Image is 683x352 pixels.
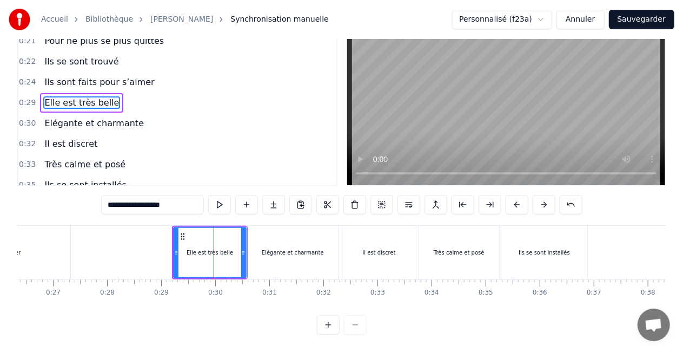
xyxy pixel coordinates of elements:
[19,77,36,88] span: 0:24
[363,249,396,257] div: Il est discret
[19,118,36,129] span: 0:30
[43,35,165,47] span: Pour ne plus se plus quittés
[638,309,670,341] a: Ouvrir le chat
[43,76,155,88] span: Ils sont faits pour s’aimer
[154,289,169,297] div: 0:29
[479,289,493,297] div: 0:35
[43,179,128,191] span: Ils se sont installés
[587,289,601,297] div: 0:37
[316,289,331,297] div: 0:32
[100,289,115,297] div: 0:28
[262,289,277,297] div: 0:31
[19,159,36,170] span: 0:33
[230,14,329,25] span: Synchronisation manuelle
[641,289,655,297] div: 0:38
[19,180,36,191] span: 0:35
[609,10,674,29] button: Sauvegarder
[46,289,61,297] div: 0:27
[434,249,485,257] div: Très calme et posé
[43,158,127,171] span: Très calme et posé
[19,139,36,149] span: 0:32
[187,249,233,257] div: Elle est très belle
[150,14,213,25] a: [PERSON_NAME]
[19,97,36,108] span: 0:29
[85,14,133,25] a: Bibliothèque
[41,14,329,25] nav: breadcrumb
[43,55,120,68] span: Ils se sont trouvé
[519,249,570,257] div: Ils se sont installés
[9,9,30,30] img: youka
[425,289,439,297] div: 0:34
[19,56,36,67] span: 0:22
[41,14,68,25] a: Accueil
[370,289,385,297] div: 0:33
[208,289,223,297] div: 0:30
[556,10,604,29] button: Annuler
[43,117,145,129] span: Elégante et charmante
[19,36,36,47] span: 0:21
[262,249,324,257] div: Elégante et charmante
[43,96,120,109] span: Elle est très belle
[43,138,98,150] span: Il est discret
[533,289,547,297] div: 0:36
